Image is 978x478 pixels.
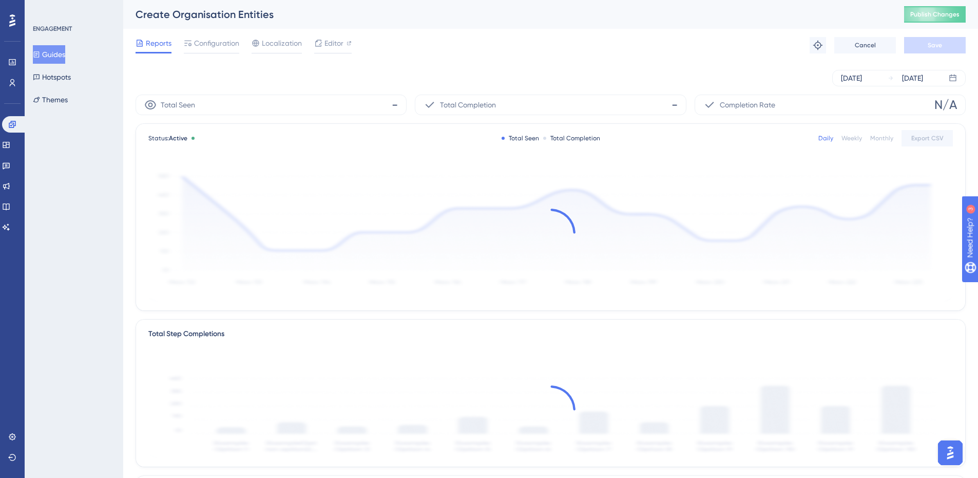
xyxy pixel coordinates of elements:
div: Monthly [870,134,893,142]
span: Localization [262,37,302,49]
div: Create Organisation Entities [136,7,878,22]
div: [DATE] [902,72,923,84]
button: Cancel [834,37,896,53]
div: 3 [71,5,74,13]
span: Reports [146,37,171,49]
span: Status: [148,134,187,142]
button: Hotspots [33,68,71,86]
span: Total Seen [161,99,195,111]
span: Save [928,41,942,49]
span: Export CSV [911,134,944,142]
div: Total Seen [502,134,539,142]
button: Themes [33,90,68,109]
div: Weekly [841,134,862,142]
div: ENGAGEMENT [33,25,72,33]
span: Publish Changes [910,10,960,19]
button: Save [904,37,966,53]
button: Publish Changes [904,6,966,23]
span: Cancel [855,41,876,49]
span: Editor [324,37,343,49]
span: - [672,97,678,113]
div: [DATE] [841,72,862,84]
span: Total Completion [440,99,496,111]
button: Export CSV [902,130,953,146]
span: Configuration [194,37,239,49]
span: Completion Rate [720,99,775,111]
div: Total Completion [543,134,600,142]
button: Guides [33,45,65,64]
iframe: UserGuiding AI Assistant Launcher [935,437,966,468]
div: Daily [818,134,833,142]
div: Total Step Completions [148,328,224,340]
span: N/A [934,97,957,113]
span: - [392,97,398,113]
span: Active [169,135,187,142]
span: Need Help? [24,3,64,15]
